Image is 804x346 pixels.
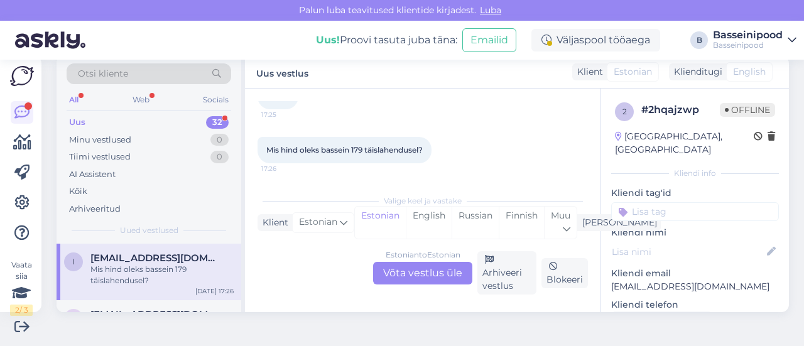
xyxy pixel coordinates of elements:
[316,33,457,48] div: Proovi tasuta juba täna:
[476,4,505,16] span: Luba
[611,280,779,293] p: [EMAIL_ADDRESS][DOMAIN_NAME]
[669,65,722,78] div: Klienditugi
[462,28,516,52] button: Emailid
[611,202,779,221] input: Lisa tag
[386,249,460,261] div: Estonian to Estonian
[720,103,775,117] span: Offline
[452,207,499,239] div: Russian
[531,29,660,51] div: Väljaspool tööaega
[612,245,764,259] input: Lisa nimi
[69,203,121,215] div: Arhiveeritud
[611,168,779,179] div: Kliendi info
[10,66,34,86] img: Askly Logo
[200,92,231,108] div: Socials
[733,65,766,78] span: English
[210,134,229,146] div: 0
[622,107,627,116] span: 2
[499,207,544,239] div: Finnish
[266,145,423,154] span: Mis hind oleks bassein 179 täislahendusel?
[541,258,588,288] div: Blokeeri
[90,252,221,264] span: Illimar.parn@gmail.com
[261,110,308,119] span: 17:25
[299,215,337,229] span: Estonian
[72,257,75,266] span: I
[256,63,308,80] label: Uus vestlus
[90,264,234,286] div: Mis hind oleks bassein 179 täislahendusel?
[690,31,708,49] div: B
[611,298,779,311] p: Kliendi telefon
[90,309,221,320] span: marekvaasa@gmail.com
[120,225,178,236] span: Uued vestlused
[69,134,131,146] div: Minu vestlused
[373,262,472,284] div: Võta vestlus üle
[10,259,33,316] div: Vaata siia
[258,216,288,229] div: Klient
[130,92,152,108] div: Web
[611,187,779,200] p: Kliendi tag'id
[261,164,308,173] span: 17:26
[611,226,779,239] p: Kliendi nimi
[195,286,234,296] div: [DATE] 17:26
[10,305,33,316] div: 2 / 3
[316,34,340,46] b: Uus!
[67,92,81,108] div: All
[577,216,657,229] div: [PERSON_NAME]
[611,267,779,280] p: Kliendi email
[614,65,652,78] span: Estonian
[713,30,783,40] div: Basseinipood
[551,210,570,221] span: Muu
[641,102,720,117] div: # 2hqajzwp
[572,65,603,78] div: Klient
[206,116,229,129] div: 32
[69,185,87,198] div: Kõik
[69,168,116,181] div: AI Assistent
[69,116,85,129] div: Uus
[615,130,754,156] div: [GEOGRAPHIC_DATA], [GEOGRAPHIC_DATA]
[477,251,536,295] div: Arhiveeri vestlus
[611,311,712,328] div: Küsi telefoninumbrit
[355,207,406,239] div: Estonian
[713,30,796,50] a: BasseinipoodBasseinipood
[210,151,229,163] div: 0
[406,207,452,239] div: English
[713,40,783,50] div: Basseinipood
[258,195,588,207] div: Valige keel ja vastake
[78,67,128,80] span: Otsi kliente
[69,151,131,163] div: Tiimi vestlused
